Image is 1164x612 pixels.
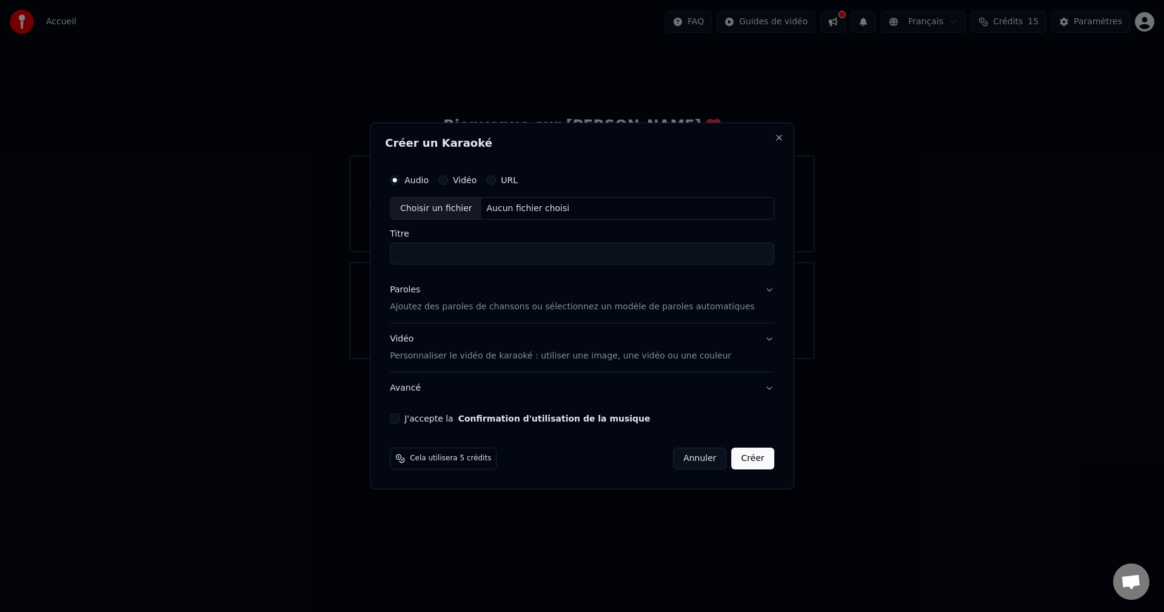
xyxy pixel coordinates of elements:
[482,203,575,215] div: Aucun fichier choisi
[732,448,774,469] button: Créer
[673,448,726,469] button: Annuler
[404,414,650,423] label: J'accepte la
[390,275,774,323] button: ParolesAjoutez des paroles de chansons ou sélectionnez un modèle de paroles automatiques
[390,372,774,404] button: Avancé
[390,230,774,238] label: Titre
[458,414,651,423] button: J'accepte la
[404,176,429,184] label: Audio
[390,198,481,220] div: Choisir un fichier
[453,176,477,184] label: Vidéo
[501,176,518,184] label: URL
[390,350,731,362] p: Personnaliser le vidéo de karaoké : utiliser une image, une vidéo ou une couleur
[385,138,779,149] h2: Créer un Karaoké
[390,334,731,363] div: Vidéo
[390,284,420,297] div: Paroles
[390,301,755,314] p: Ajoutez des paroles de chansons ou sélectionnez un modèle de paroles automatiques
[410,454,491,463] span: Cela utilisera 5 crédits
[390,324,774,372] button: VidéoPersonnaliser le vidéo de karaoké : utiliser une image, une vidéo ou une couleur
